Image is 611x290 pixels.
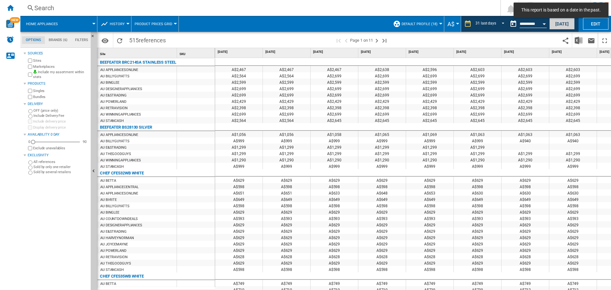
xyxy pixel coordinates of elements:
[28,81,88,86] div: Products
[263,189,310,196] div: A$651
[28,89,32,93] input: Singles
[585,33,598,48] button: Send this report by email
[33,64,88,69] label: Marketplaces
[502,209,549,215] div: A$629
[393,16,441,32] div: Default profile (18)
[549,98,597,104] div: A$2,429
[99,48,177,58] div: Site Sort None
[502,196,549,202] div: A$649
[34,4,484,12] div: Search
[358,150,406,156] div: A$1,299
[549,66,597,72] div: A$2,603
[33,88,88,93] label: Singles
[100,157,141,164] div: AU WINNINGAPPLIANCES
[126,33,169,46] span: 515
[549,79,597,85] div: A$2,599
[502,66,549,72] div: A$2,603
[406,79,453,85] div: A$2,599
[215,66,263,72] div: A$2,467
[263,131,310,137] div: A$1,056
[33,70,37,74] img: mysite-bg-18x18.png
[454,91,501,98] div: A$2,699
[100,203,130,209] div: AU BILLYGUYATTS
[406,209,453,215] div: A$629
[454,66,501,72] div: A$2,603
[454,163,501,169] div: A$999
[135,22,172,26] span: Product prices grid
[519,7,603,13] span: This report is based on a date in the past.
[215,189,263,196] div: A$651
[549,131,597,137] div: A$1,063
[215,202,263,209] div: A$598
[28,65,32,69] input: Marketplaces
[100,184,139,190] div: AU APPLIANCECENTRAL
[373,33,381,48] button: Next page
[507,16,548,32] div: This report is based on a date in the past.
[549,117,597,123] div: A$2,645
[6,20,14,28] img: wise-card.svg
[263,137,310,144] div: A$999
[28,166,32,170] input: Sold by only one retailer
[179,52,186,56] span: SKU
[358,196,406,202] div: A$649
[28,132,88,137] div: Availability 0 Day
[358,117,406,123] div: A$2,645
[178,48,215,58] div: Sort None
[549,72,597,79] div: A$2,699
[110,22,125,26] span: History
[100,197,117,203] div: AU BI-RITE
[444,16,461,32] md-menu: Currency
[549,18,575,30] button: [DATE]
[549,91,597,98] div: A$2,699
[454,79,501,85] div: A$2,599
[100,151,131,157] div: AU THEGOODGUYS
[447,21,454,27] span: A$
[215,209,263,215] div: A$629
[311,98,358,104] div: A$2,429
[502,110,549,117] div: A$2,699
[263,98,310,104] div: A$2,429
[502,202,549,209] div: A$598
[549,196,597,202] div: A$649
[502,91,549,98] div: A$2,699
[358,183,406,189] div: A$598
[33,119,88,124] label: Include delivery price
[549,177,597,183] div: A$629
[502,104,549,110] div: A$2,398
[100,190,138,197] div: AU APPLIANCESONLINE
[263,177,310,183] div: A$629
[358,163,406,169] div: A$999
[358,104,406,110] div: A$2,398
[409,50,452,54] span: [DATE]
[502,137,549,144] div: A$940
[406,98,453,104] div: A$2,429
[28,71,32,79] input: Include my assortment within stats
[312,48,358,56] div: [DATE]
[381,33,388,48] button: Last page
[358,202,406,209] div: A$598
[99,48,177,58] div: Sort None
[28,160,32,165] input: All references
[358,137,406,144] div: A$999
[454,110,501,117] div: A$2,699
[265,50,309,54] span: [DATE]
[311,131,358,137] div: A$1,058
[100,73,130,80] div: AU BILLYGUYATTS
[549,183,597,189] div: A$598
[575,37,582,44] img: excel-24x24.png
[502,177,549,183] div: A$629
[447,16,458,32] button: A$
[502,189,549,196] div: A$630
[33,108,88,113] label: OFF (price only)
[100,132,138,138] div: AU APPLIANCESONLINE
[549,202,597,209] div: A$598
[45,36,71,44] md-tab-item: Brands (6)
[215,215,263,221] div: A$593
[33,95,88,99] label: Bundles
[215,144,263,150] div: A$1,299
[215,131,263,137] div: A$1,056
[6,36,14,43] img: alerts-logo.svg
[407,48,453,56] div: [DATE]
[263,117,310,123] div: A$2,564
[406,196,453,202] div: A$649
